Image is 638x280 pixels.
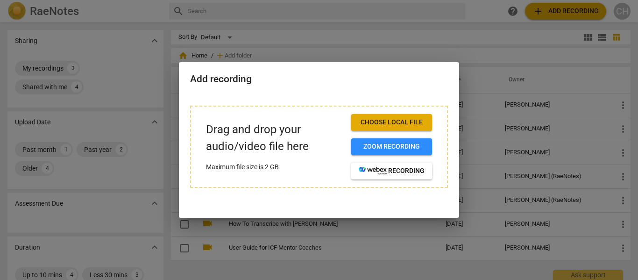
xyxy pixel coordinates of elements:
[351,114,432,131] button: Choose local file
[190,73,448,85] h2: Add recording
[206,122,344,154] p: Drag and drop your audio/video file here
[359,166,425,176] span: recording
[359,118,425,127] span: Choose local file
[359,142,425,151] span: Zoom recording
[351,138,432,155] button: Zoom recording
[206,162,344,172] p: Maximum file size is 2 GB
[351,163,432,179] button: recording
